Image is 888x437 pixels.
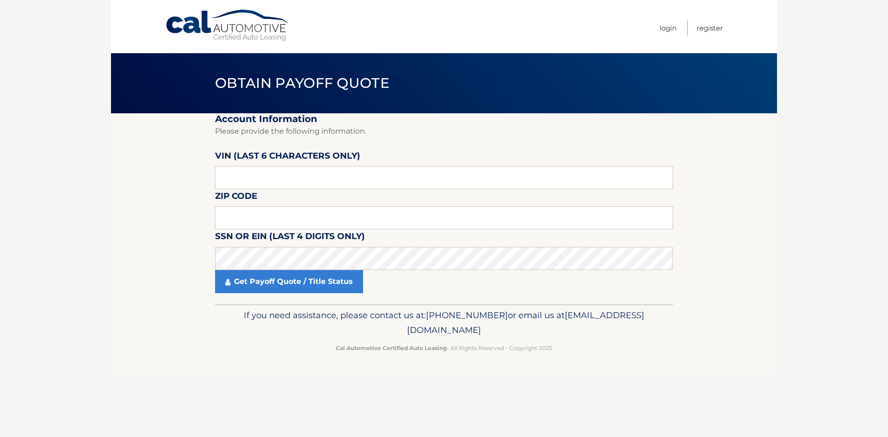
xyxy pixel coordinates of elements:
label: SSN or EIN (last 4 digits only) [215,229,365,246]
p: - All Rights Reserved - Copyright 2025 [221,343,667,353]
span: Obtain Payoff Quote [215,74,389,92]
a: Get Payoff Quote / Title Status [215,270,363,293]
a: Login [660,20,677,36]
h2: Account Information [215,113,673,125]
p: If you need assistance, please contact us at: or email us at [221,308,667,338]
a: Cal Automotive [165,9,290,42]
p: Please provide the following information. [215,125,673,138]
label: VIN (last 6 characters only) [215,149,360,166]
span: [PHONE_NUMBER] [426,310,508,320]
label: Zip Code [215,189,257,206]
a: Register [697,20,723,36]
strong: Cal Automotive Certified Auto Leasing [336,345,447,351]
